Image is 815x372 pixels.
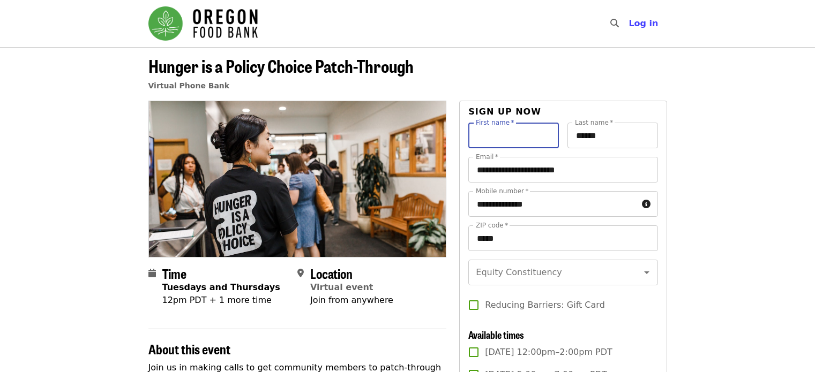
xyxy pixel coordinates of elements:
span: About this event [148,339,230,358]
label: Mobile number [476,188,528,194]
input: Email [468,157,657,183]
a: Virtual event [310,282,373,292]
input: Mobile number [468,191,637,217]
input: Search [625,11,634,36]
span: Log in [629,18,658,28]
label: Last name [575,119,613,126]
i: calendar icon [148,268,156,278]
span: Hunger is a Policy Choice Patch-Through [148,53,414,78]
span: Available times [468,328,524,341]
span: Sign up now [468,107,541,117]
input: ZIP code [468,225,657,251]
img: Oregon Food Bank - Home [148,6,258,41]
span: Time [162,264,186,283]
i: circle-info icon [642,199,650,209]
i: map-marker-alt icon [297,268,304,278]
strong: Tuesdays and Thursdays [162,282,280,292]
span: Reducing Barriers: Gift Card [485,299,604,312]
label: Email [476,154,498,160]
label: ZIP code [476,222,508,229]
i: search icon [610,18,619,28]
span: Location [310,264,353,283]
input: First name [468,123,559,148]
span: Join from anywhere [310,295,393,305]
div: 12pm PDT + 1 more time [162,294,280,307]
button: Open [639,265,654,280]
span: [DATE] 12:00pm–2:00pm PDT [485,346,612,359]
img: Hunger is a Policy Choice Patch-Through organized by Oregon Food Bank [149,101,446,256]
input: Last name [567,123,658,148]
button: Log in [620,13,667,34]
label: First name [476,119,514,126]
a: Virtual Phone Bank [148,81,230,90]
